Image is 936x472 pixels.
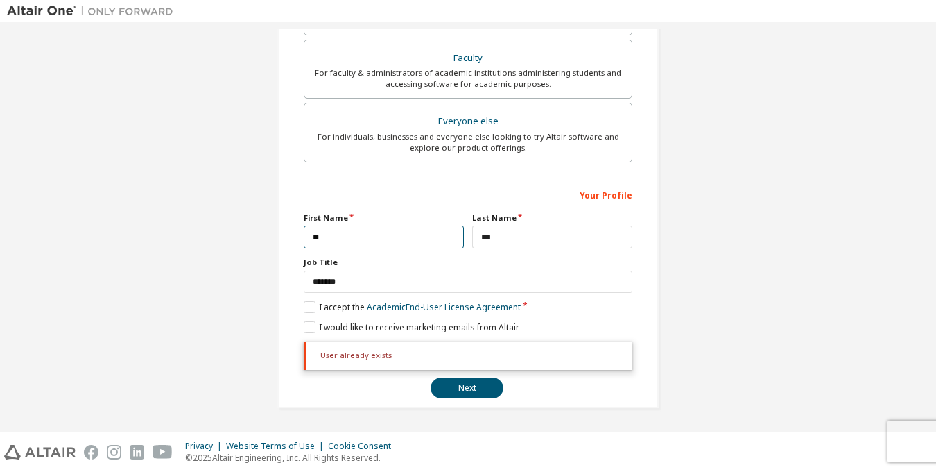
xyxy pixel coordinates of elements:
div: Website Terms of Use [226,441,328,452]
a: Academic End-User License Agreement [367,301,521,313]
img: altair_logo.svg [4,445,76,460]
p: © 2025 Altair Engineering, Inc. All Rights Reserved. [185,452,399,464]
label: First Name [304,212,464,224]
div: Faculty [313,49,623,68]
button: Next [431,378,503,398]
div: For faculty & administrators of academic institutions administering students and accessing softwa... [313,67,623,90]
img: Altair One [7,4,180,18]
img: facebook.svg [84,445,98,460]
img: instagram.svg [107,445,121,460]
div: For individuals, businesses and everyone else looking to try Altair software and explore our prod... [313,131,623,153]
div: Your Profile [304,183,632,205]
div: Everyone else [313,112,623,131]
label: Job Title [304,257,632,268]
label: I accept the [304,301,521,313]
img: linkedin.svg [130,445,144,460]
label: Last Name [472,212,632,224]
div: User already exists [304,342,632,369]
div: Cookie Consent [328,441,399,452]
div: Privacy [185,441,226,452]
img: youtube.svg [153,445,173,460]
label: I would like to receive marketing emails from Altair [304,321,519,333]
